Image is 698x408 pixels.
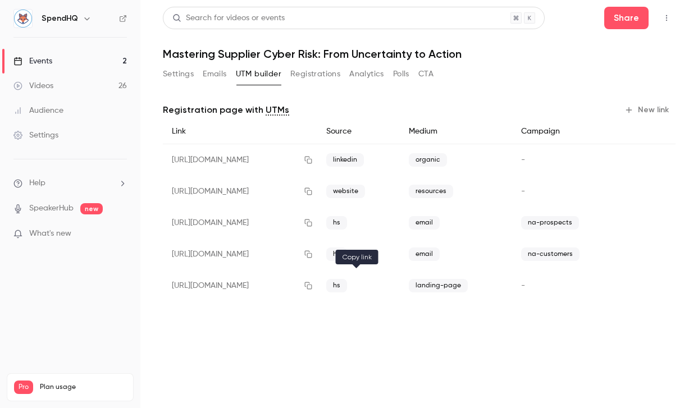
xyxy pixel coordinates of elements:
div: [URL][DOMAIN_NAME] [163,239,317,270]
div: [URL][DOMAIN_NAME] [163,207,317,239]
span: - [521,282,525,290]
div: [URL][DOMAIN_NAME] [163,176,317,207]
button: Emails [203,65,226,83]
div: [URL][DOMAIN_NAME] [163,144,317,176]
h1: Mastering Supplier Cyber Risk: From Uncertainty to Action [163,47,676,61]
p: Registration page with [163,103,289,117]
span: na-customers [521,247,580,261]
div: Settings [13,130,58,141]
span: landing-page [409,279,468,292]
button: Analytics [349,65,384,83]
span: Help [29,177,45,189]
div: Audience [13,105,63,116]
span: email [409,247,440,261]
div: Events [13,56,52,67]
button: Polls [393,65,409,83]
button: CTA [418,65,434,83]
span: na-prospects [521,216,579,230]
button: Registrations [290,65,340,83]
div: [URL][DOMAIN_NAME] [163,270,317,301]
span: - [521,187,525,195]
span: resources [409,185,453,198]
button: Settings [163,65,194,83]
a: SpeakerHub [29,203,74,214]
div: Medium [400,119,512,144]
span: hs [326,279,347,292]
iframe: Noticeable Trigger [113,229,127,239]
span: linkedin [326,153,364,167]
span: Plan usage [40,383,126,392]
span: new [80,203,103,214]
div: Videos [13,80,53,91]
span: email [409,216,440,230]
button: New link [620,101,676,119]
span: hs [326,216,347,230]
span: What's new [29,228,71,240]
span: - [521,156,525,164]
span: hs [326,247,347,261]
li: help-dropdown-opener [13,177,127,189]
a: UTMs [266,103,289,117]
button: UTM builder [236,65,281,83]
div: Search for videos or events [172,12,285,24]
h6: SpendHQ [42,13,78,24]
div: Source [317,119,400,144]
span: Pro [14,381,33,394]
div: Campaign [512,119,623,144]
button: Share [604,7,649,29]
span: organic [409,153,447,167]
img: SpendHQ [14,10,32,27]
div: Link [163,119,317,144]
span: website [326,185,365,198]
